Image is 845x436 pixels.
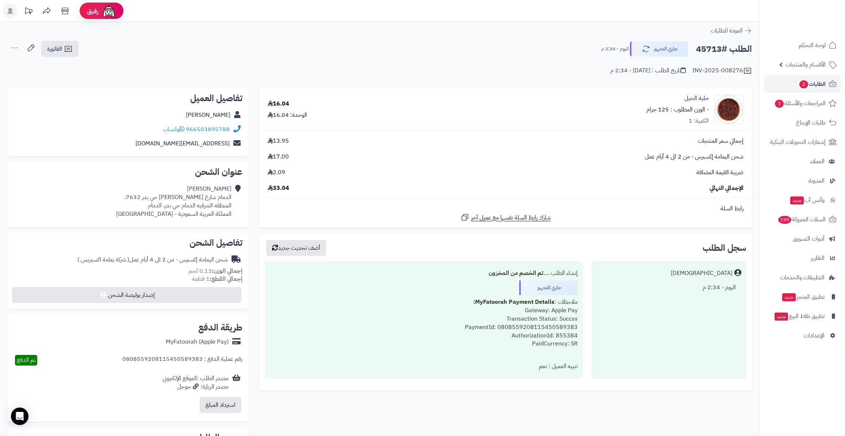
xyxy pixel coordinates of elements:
[102,4,116,18] img: ai-face.png
[799,79,826,89] span: الطلبات
[764,211,841,228] a: السلات المتروكة159
[610,66,686,75] div: تاريخ الطلب : [DATE] - 2:34 م
[764,114,841,131] a: طلبات الإرجاع
[810,156,825,167] span: العملاء
[774,311,825,321] span: تطبيق نقاط البيع
[785,60,826,70] span: الأقسام والمنتجات
[764,133,841,151] a: إشعارات التحويلات البنكية
[13,168,242,176] h2: عنوان الشحن
[135,139,230,148] a: [EMAIL_ADDRESS][DOMAIN_NAME]
[696,168,743,177] span: ضريبة القيمة المضافة
[268,111,307,119] div: الوحدة: 16.04
[777,214,826,225] span: السلات المتروكة
[77,255,129,264] span: ( شركة يمامة اكسبريس )
[710,184,743,192] span: الإجمالي النهائي
[13,94,242,103] h2: تفاصيل العميل
[460,213,551,222] a: شارك رابط السلة نفسها مع عميل آخر
[200,397,241,413] button: استرداد المبلغ
[163,125,184,134] a: واتساب
[192,275,242,283] small: 1 قطعة
[715,95,743,124] img: 1657972981-Horse%20Fenugreek-90x90.jpg
[47,45,62,53] span: الفاتورة
[799,40,826,50] span: لوحة التحكم
[789,195,825,205] span: وآتس آب
[630,41,688,57] button: جاري التجهيز
[19,4,38,20] a: تحديثات المنصة
[471,214,551,222] span: شارك رابط السلة نفسها مع عميل آخر
[17,356,35,364] span: تم الدفع
[764,307,841,325] a: تطبيق نقاط البيعجديد
[764,191,841,209] a: وآتس آبجديد
[188,267,242,275] small: 0.13 كجم
[692,66,752,75] div: INV-2025-008276
[489,269,543,278] b: تم الخصم من المخزون
[87,7,99,15] span: رفيق
[711,26,752,35] a: العودة للطلبات
[262,204,749,213] div: رابط السلة
[774,98,826,108] span: المراجعات والأسئلة
[41,41,79,57] a: الفاتورة
[775,313,788,321] span: جديد
[77,256,228,264] div: شحن اليمامة إكسبرس - من 2 الى 4 أيام عمل
[268,184,289,192] span: 33.04
[268,168,285,177] span: 2.09
[711,26,743,35] span: العودة للطلبات
[270,266,578,280] div: إنشاء الطلب ....
[210,275,242,283] strong: إجمالي القطع:
[698,137,743,145] span: إجمالي سعر المنتجات
[684,94,709,103] a: حلبة الخيل
[796,118,826,128] span: طلبات الإرجاع
[764,269,841,286] a: التطبيقات والخدمات
[268,137,289,145] span: 13.95
[268,153,289,161] span: 17.00
[703,244,746,252] h3: سجل الطلب
[775,100,784,108] span: 3
[266,240,326,256] button: أضف تحديث جديد
[601,45,629,53] small: اليوم - 2:34 م
[519,280,578,295] div: جاري التجهيز
[764,75,841,93] a: الطلبات2
[764,230,841,248] a: أدوات التسويق
[764,288,841,306] a: تطبيق المتجرجديد
[13,238,242,247] h2: تفاصيل الشحن
[793,234,825,244] span: أدوات التسويق
[12,287,241,303] button: إصدار بوليصة الشحن
[770,137,826,147] span: إشعارات التحويلات البنكية
[645,153,743,161] span: شحن اليمامة إكسبرس - من 2 الى 4 أيام عمل
[270,295,578,359] div: ملاحظات : Gateway: Apple Pay Transaction Status: Succss PaymentId: 0808559208115450589383 Authori...
[764,37,841,54] a: لوحة التحكم
[646,105,709,114] small: - الوزن المطلوب : 125 جرام
[782,293,796,301] span: جديد
[764,95,841,112] a: المراجعات والأسئلة3
[122,355,242,366] div: رقم عملية الدفع : 0808559208115450589383
[778,216,791,224] span: 159
[268,100,289,108] div: 16.04
[166,338,229,346] div: MyFatoorah (Apple Pay)
[804,330,825,341] span: الإعدادات
[780,272,825,283] span: التطبيقات والخدمات
[270,359,578,374] div: تنبيه العميل : نعم
[162,374,229,391] div: مصدر الطلب :الموقع الإلكتروني
[790,196,804,204] span: جديد
[689,117,709,125] div: الكمية: 1
[186,111,230,119] a: [PERSON_NAME]
[162,383,229,391] div: مصدر الزيارة: جوجل
[186,125,230,134] a: 966503895788
[116,185,232,218] div: [PERSON_NAME] الدمام شارع [PERSON_NAME] حي بدر 7632، المنطقه الشرقيه الدمام حي بدر، الدمام المملك...
[764,172,841,190] a: المدونة
[696,42,752,57] h2: الطلب #45713
[811,253,825,263] span: التقارير
[781,292,825,302] span: تطبيق المتجر
[764,249,841,267] a: التقارير
[597,280,741,295] div: اليوم - 2:34 م
[11,408,28,425] div: Open Intercom Messenger
[764,153,841,170] a: العملاء
[198,323,242,332] h2: طريقة الدفع
[764,327,841,344] a: الإعدادات
[212,267,242,275] strong: إجمالي الوزن:
[799,80,808,88] span: 2
[808,176,825,186] span: المدونة
[671,269,733,278] div: [DEMOGRAPHIC_DATA]
[473,298,554,306] b: MyFatoorah Payment Details:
